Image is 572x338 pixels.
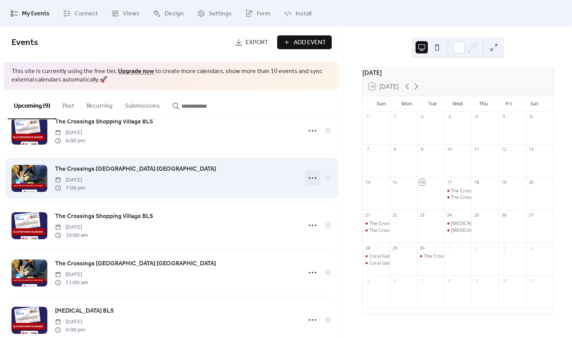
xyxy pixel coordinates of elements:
a: Design [147,3,190,24]
a: Install [278,3,317,24]
div: 25 [474,212,479,218]
span: Add Event [294,38,326,47]
div: The Crossings Shopping Village Red Cross [362,227,390,234]
div: 6 [392,278,398,283]
div: 28 [365,245,371,251]
div: 12 [501,147,507,152]
div: 17 [446,179,452,185]
div: Fri [496,96,521,112]
span: [DATE] [55,129,85,137]
span: [DATE] [55,223,88,231]
div: The Crossings Shopping Village BLS [417,253,444,260]
div: 7 [419,278,425,283]
div: Mon [394,96,419,112]
div: 19 [501,179,507,185]
div: Sun [369,96,394,112]
span: 6:00 pm [55,326,85,334]
a: The Crossings [GEOGRAPHIC_DATA] [GEOGRAPHIC_DATA] [55,259,216,269]
div: 14 [365,179,371,185]
div: 5 [501,114,507,120]
a: The Crossings Shopping Village BLS [55,211,153,221]
div: 15 [392,179,398,185]
span: The Crossings [GEOGRAPHIC_DATA] [GEOGRAPHIC_DATA] [55,259,216,268]
a: The Crossings [GEOGRAPHIC_DATA] [GEOGRAPHIC_DATA] [55,164,216,174]
button: Recurring [80,90,119,118]
div: 21 [365,212,371,218]
span: 6:00 pm [55,137,85,145]
div: 30 [419,245,425,251]
span: Connect [75,9,98,18]
div: The Crossings Shopping Village BLS [451,188,527,194]
div: [MEDICAL_DATA] Red Cross [451,227,511,234]
span: This site is currently using the free tier. to create more calendars, show more than 10 events an... [12,67,332,85]
button: Upcoming (9) [8,90,57,119]
div: 2 [419,114,425,120]
span: [DATE] [55,318,85,326]
div: Coral Gables BLS [369,253,406,260]
div: 4 [528,245,534,251]
div: 3 [501,245,507,251]
button: Add Event [277,35,332,49]
span: Views [123,9,140,18]
span: Install [296,9,311,18]
div: 9 [419,147,425,152]
div: 3 [446,114,452,120]
span: The Crossings [GEOGRAPHIC_DATA] [GEOGRAPHIC_DATA] [55,165,216,174]
a: [MEDICAL_DATA] BLS [55,306,114,316]
a: Form [239,3,276,24]
div: 4 [474,114,479,120]
div: 9 [474,278,479,283]
a: Settings [191,3,238,24]
div: Doral BLS [444,220,471,227]
span: Events [12,34,38,51]
div: Coral Gables Red Cross [369,260,420,266]
a: Export [229,35,274,49]
div: 11 [474,147,479,152]
div: The Crossings Shopping Village Red Cross [444,194,471,201]
span: Settings [209,9,232,18]
span: My Events [22,9,50,18]
div: 18 [474,179,479,185]
div: 26 [501,212,507,218]
span: 7:00 pm [55,184,85,192]
div: 10 [501,278,507,283]
div: The Crossings Shopping Village BLS [362,220,390,227]
div: The Crossings Shopping Village BLS [424,253,500,260]
button: Submissions [119,90,166,118]
div: 13 [528,147,534,152]
div: 24 [446,212,452,218]
a: Connect [57,3,104,24]
div: 10 [446,147,452,152]
a: Upgrade now [118,65,154,77]
div: 6 [528,114,534,120]
div: The Crossings Shopping Village BLS [444,188,471,194]
div: Thu [471,96,496,112]
a: My Events [5,3,55,24]
div: 20 [528,179,534,185]
span: Export [246,38,268,47]
span: Form [257,9,271,18]
div: Coral Gables Red Cross [362,260,390,266]
div: Sat [522,96,547,112]
div: 11 [528,278,534,283]
div: 7 [365,147,371,152]
div: 1 [446,245,452,251]
span: The Crossings Shopping Village BLS [55,117,153,127]
div: Coral Gables BLS [362,253,390,260]
div: 31 [365,114,371,120]
a: The Crossings Shopping Village BLS [55,117,153,127]
div: Tue [419,96,445,112]
span: 10:00 am [55,231,88,240]
div: [DATE] [362,68,553,77]
a: Views [106,3,145,24]
div: The Crossings Shopping Village BLS [369,220,446,227]
div: 1 [392,114,398,120]
div: 23 [419,212,425,218]
div: 8 [446,278,452,283]
span: [DATE] [55,176,85,184]
div: [MEDICAL_DATA] BLS [451,220,497,227]
div: 2 [474,245,479,251]
div: 16 [419,179,425,185]
div: The Crossings [GEOGRAPHIC_DATA] [GEOGRAPHIC_DATA] [369,227,495,234]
